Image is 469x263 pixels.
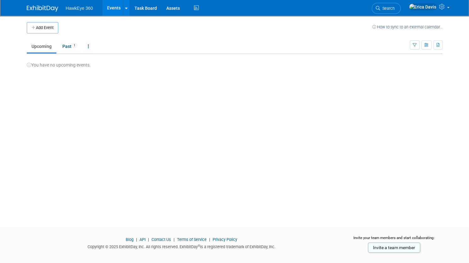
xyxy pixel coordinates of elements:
a: Invite a team member [368,243,420,253]
span: HawkEye 360 [66,6,93,11]
span: 1 [72,43,77,48]
a: Privacy Policy [213,237,237,242]
a: How to sync to an external calendar... [372,25,443,29]
button: Add Event [27,22,58,33]
a: Upcoming [27,40,56,52]
sup: ® [198,244,200,248]
img: ExhibitDay [27,5,58,12]
a: Past1 [58,40,82,52]
a: Blog [126,237,134,242]
a: Contact Us [152,237,171,242]
span: Search [380,6,395,11]
span: | [134,237,139,242]
div: Copyright © 2025 ExhibitDay, Inc. All rights reserved. ExhibitDay is a registered trademark of Ex... [27,243,336,250]
a: Search [372,3,401,14]
span: You have no upcoming events. [27,62,91,67]
span: | [208,237,212,242]
a: API [140,237,146,242]
div: Invite your team members and start collaborating: [346,235,443,245]
span: | [172,237,176,242]
img: Erica Davis [409,3,437,10]
a: Terms of Service [177,237,207,242]
span: | [146,237,151,242]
